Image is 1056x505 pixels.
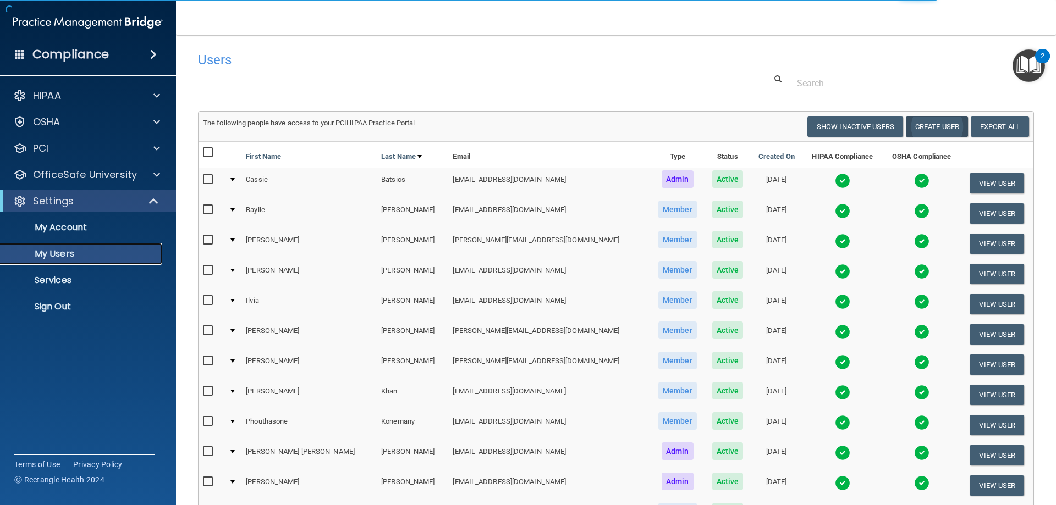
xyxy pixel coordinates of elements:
img: tick.e7d51cea.svg [914,324,930,340]
span: Member [658,382,697,399]
td: [PERSON_NAME] [377,319,448,349]
img: tick.e7d51cea.svg [914,173,930,188]
img: tick.e7d51cea.svg [835,203,850,219]
span: Active [712,291,744,309]
h4: Compliance [32,47,109,62]
p: Sign Out [7,301,157,312]
img: tick.e7d51cea.svg [835,385,850,400]
a: Settings [13,195,159,208]
button: Create User [906,116,968,137]
span: The following people have access to your PCIHIPAA Practice Portal [203,119,415,127]
a: OSHA [13,115,160,129]
p: Settings [33,195,74,208]
iframe: Drift Widget Chat Controller [866,427,1043,471]
td: Cassie [241,168,377,198]
td: [DATE] [751,440,802,470]
td: [PERSON_NAME][EMAIL_ADDRESS][DOMAIN_NAME] [448,229,650,259]
a: Privacy Policy [73,459,123,470]
img: tick.e7d51cea.svg [914,385,930,400]
a: OfficeSafe University [13,168,160,181]
td: [PERSON_NAME] [377,229,448,259]
a: Created On [758,150,795,163]
span: Active [712,170,744,188]
th: HIPAA Compliance [802,142,883,168]
th: Status [705,142,751,168]
td: [PERSON_NAME][EMAIL_ADDRESS][DOMAIN_NAME] [448,319,650,349]
td: [DATE] [751,470,802,501]
td: [PERSON_NAME] [241,349,377,380]
td: [PERSON_NAME] [377,440,448,470]
span: Active [712,231,744,248]
td: [DATE] [751,410,802,440]
img: tick.e7d51cea.svg [914,354,930,370]
td: [DATE] [751,319,802,349]
span: Member [658,291,697,309]
img: PMB logo [13,12,163,34]
img: tick.e7d51cea.svg [914,234,930,249]
td: [PERSON_NAME] [241,470,377,501]
td: [PERSON_NAME] [241,380,377,410]
span: Member [658,231,697,248]
td: [EMAIL_ADDRESS][DOMAIN_NAME] [448,168,650,198]
img: tick.e7d51cea.svg [835,294,850,309]
td: [PERSON_NAME] [377,349,448,380]
button: View User [970,294,1024,314]
td: [EMAIL_ADDRESS][DOMAIN_NAME] [448,259,650,289]
td: [EMAIL_ADDRESS][DOMAIN_NAME] [448,410,650,440]
img: tick.e7d51cea.svg [914,475,930,491]
p: HIPAA [33,89,61,102]
button: View User [970,173,1024,193]
p: My Account [7,222,157,233]
span: Member [658,352,697,369]
img: tick.e7d51cea.svg [914,415,930,430]
span: Admin [662,170,694,188]
a: First Name [246,150,281,163]
img: tick.e7d51cea.svg [835,415,850,430]
button: View User [970,264,1024,284]
p: OSHA [33,115,61,129]
span: Admin [662,473,694,490]
img: tick.e7d51cea.svg [835,445,850,460]
input: Search [797,73,1026,93]
td: Khan [377,380,448,410]
span: Active [712,382,744,399]
button: Show Inactive Users [807,116,903,137]
td: [PERSON_NAME] [241,229,377,259]
th: Type [651,142,705,168]
a: Terms of Use [14,459,60,470]
td: [DATE] [751,198,802,229]
span: Active [712,412,744,430]
td: [EMAIL_ADDRESS][DOMAIN_NAME] [448,380,650,410]
span: Active [712,473,744,490]
td: Konemany [377,410,448,440]
img: tick.e7d51cea.svg [835,324,850,340]
td: Batsios [377,168,448,198]
button: Open Resource Center, 2 new notifications [1013,49,1045,82]
td: Baylie [241,198,377,229]
span: Member [658,412,697,430]
td: Phouthasone [241,410,377,440]
button: View User [970,385,1024,405]
td: [PERSON_NAME] [377,198,448,229]
img: tick.e7d51cea.svg [835,354,850,370]
span: Member [658,201,697,218]
p: PCI [33,142,48,155]
th: OSHA Compliance [883,142,961,168]
td: [EMAIL_ADDRESS][DOMAIN_NAME] [448,198,650,229]
button: View User [970,354,1024,375]
span: Active [712,321,744,339]
td: Ilvia [241,289,377,319]
img: tick.e7d51cea.svg [914,264,930,279]
td: [DATE] [751,229,802,259]
img: tick.e7d51cea.svg [914,203,930,219]
th: Email [448,142,650,168]
img: tick.e7d51cea.svg [835,475,850,491]
p: Services [7,275,157,286]
td: [EMAIL_ADDRESS][DOMAIN_NAME] [448,470,650,501]
td: [DATE] [751,289,802,319]
td: [DATE] [751,380,802,410]
span: Active [712,201,744,218]
td: [PERSON_NAME][EMAIL_ADDRESS][DOMAIN_NAME] [448,349,650,380]
a: PCI [13,142,160,155]
p: My Users [7,248,157,259]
